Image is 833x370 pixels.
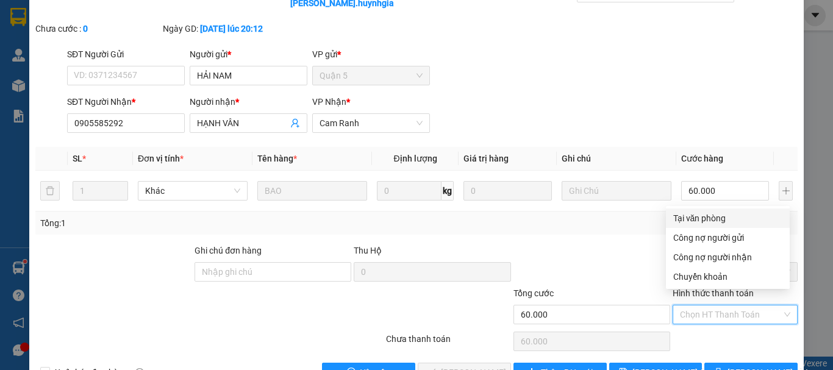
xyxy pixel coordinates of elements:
[195,246,262,255] label: Ghi chú đơn hàng
[557,147,676,171] th: Ghi chú
[257,181,367,201] input: VD: Bàn, Ghế
[67,95,185,109] div: SĐT Người Nhận
[10,40,96,57] div: 0905348649
[673,270,782,283] div: Chuyển khoản
[10,10,96,25] div: Cam Ranh
[10,12,29,24] span: Gửi:
[385,332,512,354] div: Chưa thanh toán
[320,66,423,85] span: Quận 5
[152,85,168,102] span: SL
[35,22,160,35] div: Chưa cước :
[104,10,190,25] div: Quận 5
[40,216,323,230] div: Tổng: 1
[145,182,240,200] span: Khác
[673,231,782,244] div: Công nợ người gửi
[190,95,307,109] div: Người nhận
[680,305,790,324] span: Chọn HT Thanh Toán
[104,25,190,40] div: hồng
[200,24,263,34] b: [DATE] lúc 20:12
[393,154,437,163] span: Định lượng
[138,154,184,163] span: Đơn vị tính
[442,181,454,201] span: kg
[10,86,190,101] div: Tên hàng: CỤC XANH ( : 1 )
[513,288,554,298] span: Tổng cước
[666,247,790,267] div: Cước gửi hàng sẽ được ghi vào công nợ của người nhận
[290,118,300,128] span: user-add
[354,246,382,255] span: Thu Hộ
[312,97,346,107] span: VP Nhận
[681,154,723,163] span: Cước hàng
[673,212,782,225] div: Tại văn phòng
[195,262,351,282] input: Ghi chú đơn hàng
[312,48,430,61] div: VP gửi
[10,25,96,40] div: thu
[104,12,134,24] span: Nhận:
[9,64,98,79] div: 30.000
[257,154,297,163] span: Tên hàng
[673,251,782,264] div: Công nợ người nhận
[463,154,509,163] span: Giá trị hàng
[673,288,754,298] label: Hình thức thanh toán
[163,22,288,35] div: Ngày GD:
[666,228,790,247] div: Cước gửi hàng sẽ được ghi vào công nợ của người gửi
[562,181,671,201] input: Ghi Chú
[40,181,60,201] button: delete
[779,181,793,201] button: plus
[67,48,185,61] div: SĐT Người Gửi
[104,40,190,57] div: 0949392139
[320,114,423,132] span: Cam Ranh
[190,48,307,61] div: Người gửi
[463,181,551,201] input: 0
[83,24,88,34] b: 0
[73,154,82,163] span: SL
[9,65,46,78] span: Đã thu :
